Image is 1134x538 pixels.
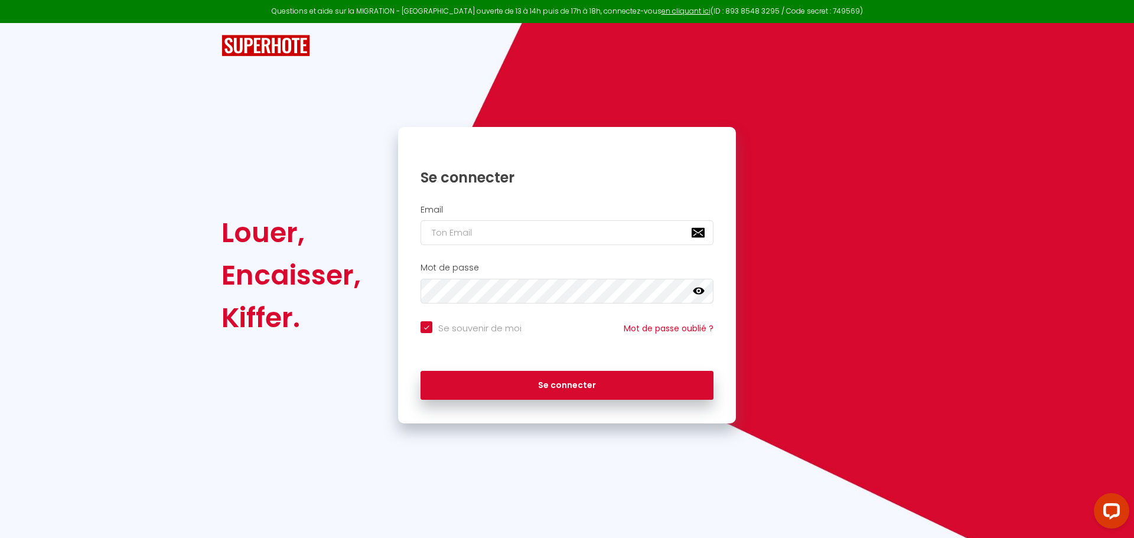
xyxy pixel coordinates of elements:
h1: Se connecter [421,168,713,187]
div: Encaisser, [221,254,361,296]
button: Se connecter [421,371,713,400]
a: Mot de passe oublié ? [624,322,713,334]
img: SuperHote logo [221,35,310,57]
h2: Email [421,205,713,215]
a: en cliquant ici [661,6,711,16]
h2: Mot de passe [421,263,713,273]
div: Kiffer. [221,296,361,339]
input: Ton Email [421,220,713,245]
iframe: LiveChat chat widget [1084,488,1134,538]
div: Louer, [221,211,361,254]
